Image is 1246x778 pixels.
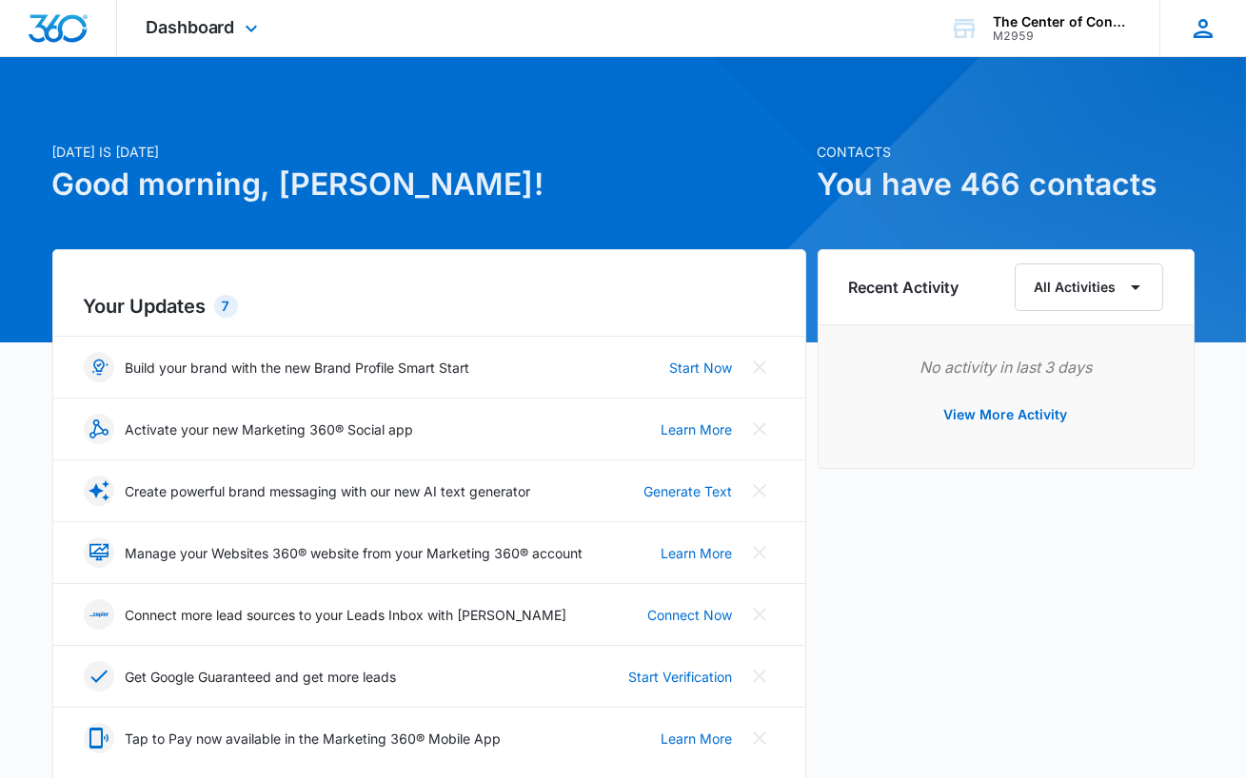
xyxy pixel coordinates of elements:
h1: Good morning, [PERSON_NAME]! [52,162,806,207]
a: Start Verification [629,667,733,687]
button: Close [744,414,775,444]
a: Start Now [670,358,733,378]
button: All Activities [1015,263,1163,311]
h2: Your Updates [84,292,775,321]
a: Learn More [662,419,733,439]
span: Dashboard [146,17,235,37]
p: Build your brand with the new Brand Profile Smart Start [126,358,470,378]
button: View More Activity [925,392,1087,438]
button: Close [744,352,775,382]
button: Close [744,723,775,753]
p: No activity in last 3 days [849,356,1163,379]
h6: Recent Activity [849,276,959,299]
p: Manage your Websites 360® website from your Marketing 360® account [126,543,583,563]
button: Close [744,476,775,506]
p: Activate your new Marketing 360® Social app [126,419,414,439]
p: Contacts [818,142,1195,162]
a: Generate Text [644,481,733,501]
p: Get Google Guaranteed and get more leads [126,667,397,687]
p: Tap to Pay now available in the Marketing 360® Mobile App [126,729,502,749]
p: Connect more lead sources to your Leads Inbox with [PERSON_NAME] [126,605,567,625]
a: Learn More [662,729,733,749]
button: Close [744,537,775,568]
div: 7 [214,295,238,318]
p: [DATE] is [DATE] [52,142,806,162]
button: Close [744,599,775,630]
div: account id [993,29,1132,43]
a: Learn More [662,543,733,563]
p: Create powerful brand messaging with our new AI text generator [126,481,531,501]
a: Connect Now [648,605,733,625]
h1: You have 466 contacts [818,162,1195,207]
button: Close [744,661,775,691]
div: account name [993,14,1132,29]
